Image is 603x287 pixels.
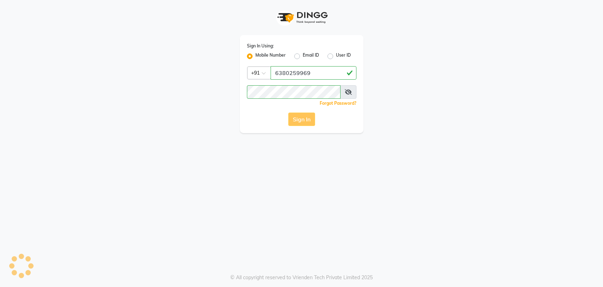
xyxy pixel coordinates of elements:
input: Username [271,66,356,80]
label: User ID [336,52,351,61]
a: Forgot Password? [320,101,356,106]
label: Sign In Using: [247,43,274,49]
input: Username [247,85,341,99]
label: Email ID [303,52,319,61]
img: logo1.svg [273,7,330,28]
label: Mobile Number [255,52,286,61]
